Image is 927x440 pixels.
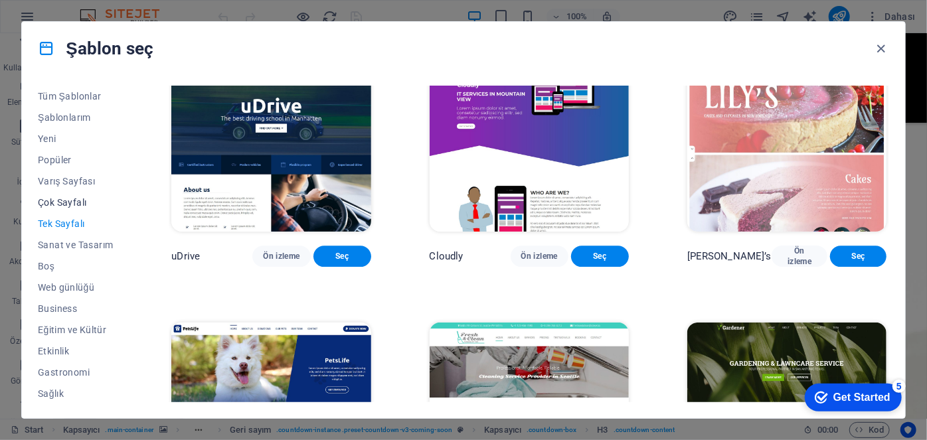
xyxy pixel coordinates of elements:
span: Business [38,303,113,314]
span: Ön izleme [521,251,558,261]
button: Sağlık [38,383,113,404]
button: Popüler [38,149,113,171]
button: Gastronomi [38,362,113,383]
button: Seç [830,246,886,267]
span: Tek Sayfalı [38,218,113,229]
button: Ön izleme [252,246,310,267]
span: Şablonlarım [38,112,113,123]
span: Etkinlik [38,346,113,356]
button: Seç [571,246,629,267]
span: Yeni [38,133,113,144]
span: Popüler [38,155,113,165]
div: Get Started [39,15,96,27]
span: Web günlüğü [38,282,113,293]
button: Tüm Şablonlar [38,86,113,107]
div: Get Started 5 items remaining, 0% complete [11,7,108,35]
span: Ön izleme [263,251,299,261]
img: Lily’s [687,48,886,232]
button: Sanat ve Tasarım [38,234,113,256]
span: Sağlık [38,388,113,399]
div: 5 [98,3,112,16]
p: [PERSON_NAME]’s [687,250,772,263]
button: Varış Sayfası [38,171,113,192]
button: Business [38,298,113,319]
img: uDrive [171,48,371,232]
h4: Şablon seç [38,38,153,59]
p: uDrive [171,250,200,263]
button: Tek Sayfalı [38,213,113,234]
button: Web günlüğü [38,277,113,298]
span: Seç [841,251,876,261]
button: Seç [313,246,371,267]
span: Seç [582,251,618,261]
span: Varış Sayfası [38,176,113,186]
button: Etkinlik [38,340,113,362]
span: Tüm Şablonlar [38,91,113,102]
button: Ön izleme [511,246,568,267]
span: Seç [324,251,361,261]
button: Ön izleme [772,246,828,267]
p: Cloudly [430,250,463,263]
button: Eğitim ve Kültür [38,319,113,340]
span: Gastronomi [38,367,113,378]
img: Cloudly [430,48,629,232]
button: Yeni [38,128,113,149]
button: Çok Sayfalı [38,192,113,213]
span: Eğitim ve Kültür [38,325,113,335]
span: Ön izleme [782,246,817,267]
button: Şablonlarım [38,107,113,128]
button: Boş [38,256,113,277]
span: Sanat ve Tasarım [38,240,113,250]
span: Çok Sayfalı [38,197,113,208]
span: Boş [38,261,113,271]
